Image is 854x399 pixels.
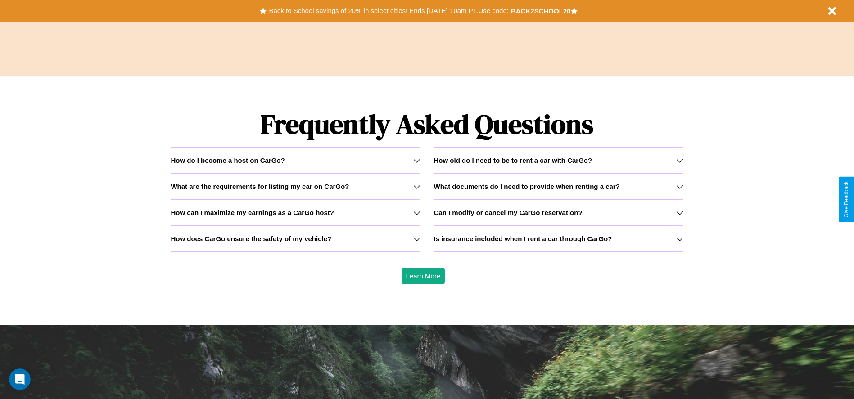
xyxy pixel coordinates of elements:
[402,268,445,284] button: Learn More
[434,235,612,242] h3: Is insurance included when I rent a car through CarGo?
[843,181,849,218] div: Give Feedback
[511,7,571,15] b: BACK2SCHOOL20
[171,209,334,216] h3: How can I maximize my earnings as a CarGo host?
[9,368,31,390] iframe: Intercom live chat
[434,183,620,190] h3: What documents do I need to provide when renting a car?
[171,157,285,164] h3: How do I become a host on CarGo?
[434,209,583,216] h3: Can I modify or cancel my CarGo reservation?
[434,157,592,164] h3: How old do I need to be to rent a car with CarGo?
[171,183,349,190] h3: What are the requirements for listing my car on CarGo?
[171,101,683,147] h1: Frequently Asked Questions
[171,235,331,242] h3: How does CarGo ensure the safety of my vehicle?
[267,4,511,17] button: Back to School savings of 20% in select cities! Ends [DATE] 10am PT.Use code:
